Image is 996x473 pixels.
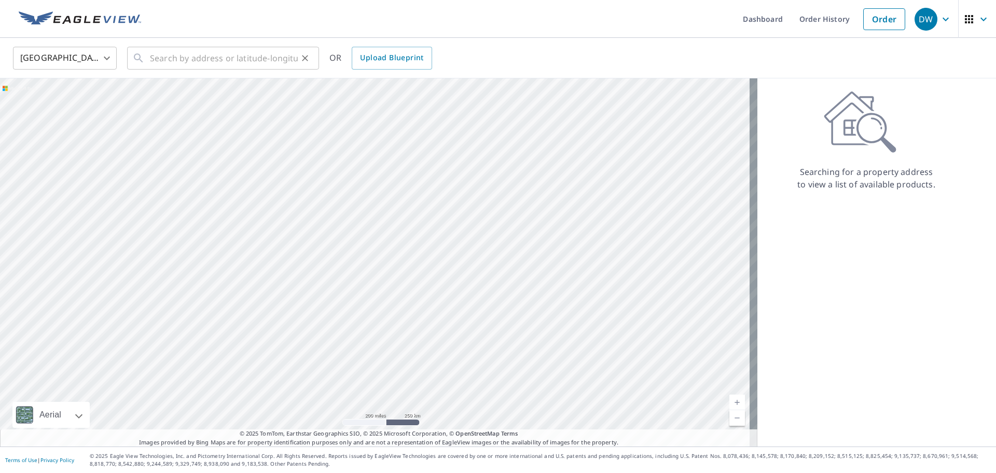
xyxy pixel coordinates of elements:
[240,429,518,438] span: © 2025 TomTom, Earthstar Geographics SIO, © 2025 Microsoft Corporation, ©
[797,166,936,191] p: Searching for a property address to view a list of available products.
[729,395,745,410] a: Current Level 5, Zoom In
[13,44,117,73] div: [GEOGRAPHIC_DATA]
[5,456,37,464] a: Terms of Use
[12,402,90,428] div: Aerial
[19,11,141,27] img: EV Logo
[863,8,905,30] a: Order
[329,47,432,70] div: OR
[352,47,432,70] a: Upload Blueprint
[150,44,298,73] input: Search by address or latitude-longitude
[501,429,518,437] a: Terms
[5,457,74,463] p: |
[298,51,312,65] button: Clear
[40,456,74,464] a: Privacy Policy
[915,8,937,31] div: DW
[36,402,64,428] div: Aerial
[729,410,745,426] a: Current Level 5, Zoom Out
[90,452,991,468] p: © 2025 Eagle View Technologies, Inc. and Pictometry International Corp. All Rights Reserved. Repo...
[455,429,499,437] a: OpenStreetMap
[360,51,423,64] span: Upload Blueprint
